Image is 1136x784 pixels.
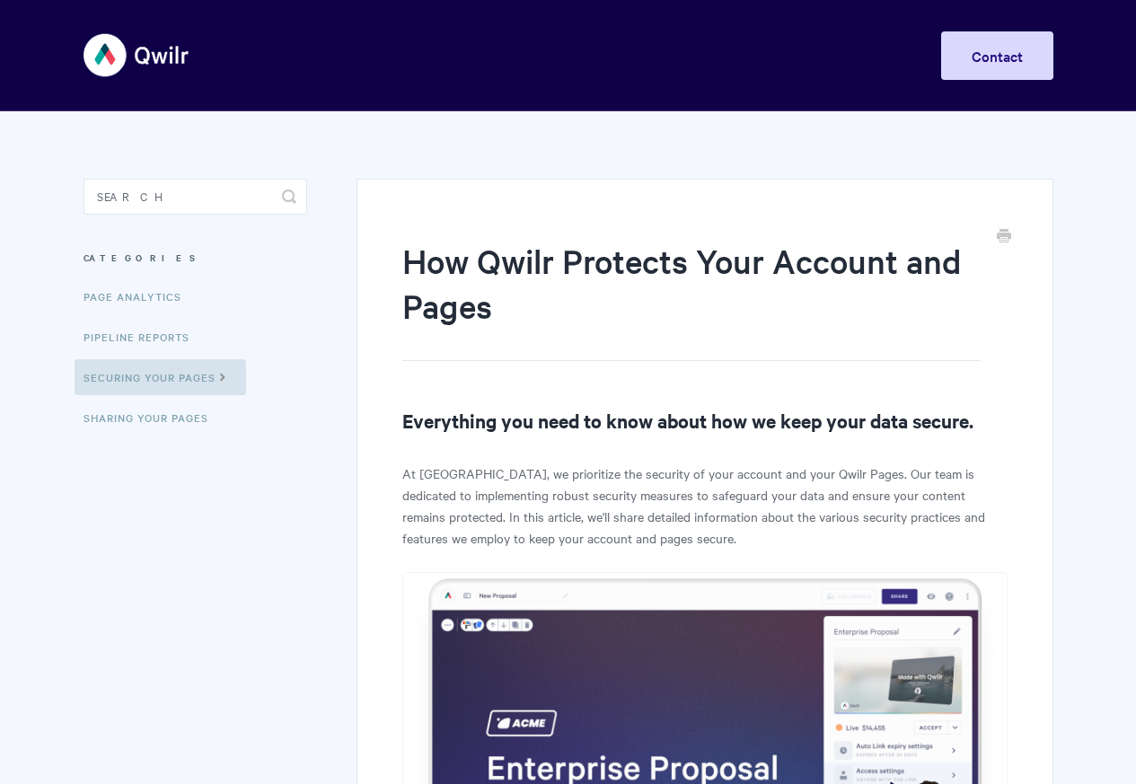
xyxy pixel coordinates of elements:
[84,319,203,355] a: Pipeline reports
[84,242,307,274] h3: Categories
[84,400,222,436] a: Sharing Your Pages
[941,31,1053,80] a: Contact
[402,462,1007,549] p: At [GEOGRAPHIC_DATA], we prioritize the security of your account and your Qwilr Pages. Our team i...
[402,406,1007,435] h2: Everything you need to know about how we keep your data secure.
[997,227,1011,247] a: Print this Article
[402,238,980,361] h1: How Qwilr Protects Your Account and Pages
[84,179,307,215] input: Search
[84,278,195,314] a: Page Analytics
[75,359,246,395] a: Securing Your Pages
[84,22,190,89] img: Qwilr Help Center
